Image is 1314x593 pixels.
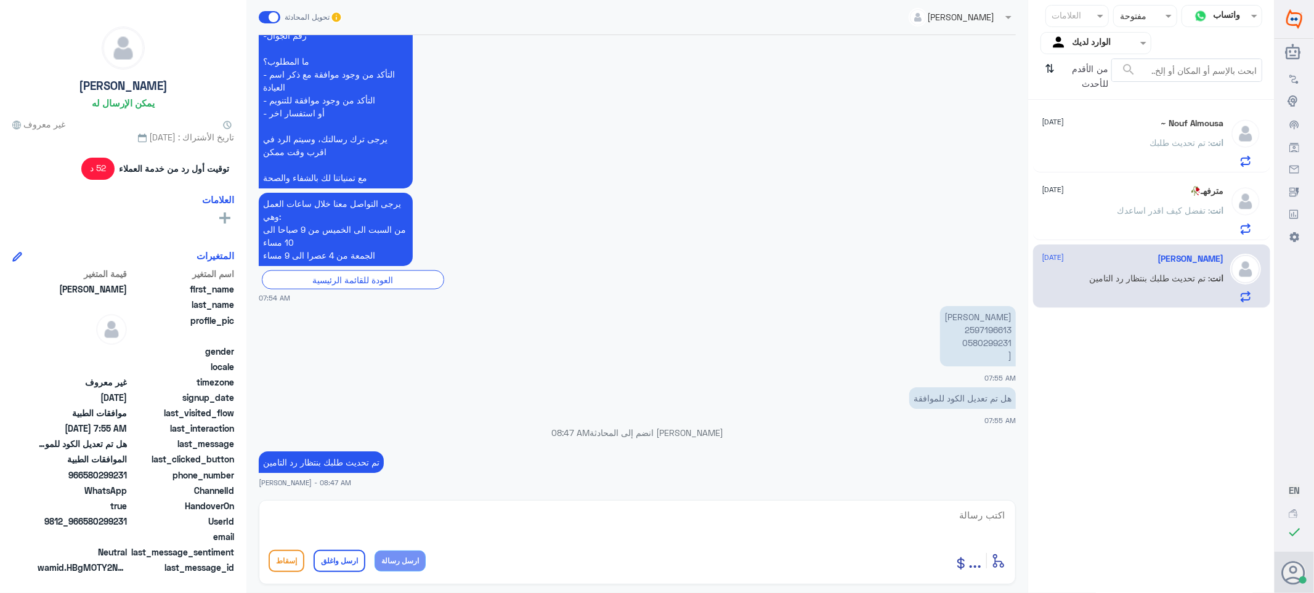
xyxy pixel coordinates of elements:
[1161,118,1224,129] h5: Nouf Almousa ~
[129,422,234,435] span: last_interaction
[38,499,127,512] span: true
[1289,485,1300,496] span: EN
[940,306,1016,366] p: 31/8/2025, 7:55 AM
[129,298,234,311] span: last_name
[1286,9,1302,29] img: Widebot Logo
[129,391,234,404] span: signup_date
[1211,137,1224,148] span: انت
[1191,186,1224,196] h5: مترفهـ🥀
[38,453,127,466] span: الموافقات الطبية
[129,484,234,497] span: ChannelId
[314,550,365,572] button: ارسل واغلق
[1090,273,1211,283] span: : تم تحديث طلبك بنتظار رد التامين
[129,283,234,296] span: first_name
[38,437,127,450] span: هل تم تعديل الكود للموافقة
[1150,137,1211,148] span: : تم تحديث طلبك
[38,360,127,373] span: null
[1283,561,1306,584] button: الصورة الشخصية
[259,193,413,266] p: 31/8/2025, 7:54 AM
[259,292,290,303] span: 07:54 AM
[202,194,234,205] h6: العلامات
[1121,60,1136,80] button: search
[1042,252,1065,263] span: [DATE]
[38,406,127,419] span: موافقات الطبية
[129,469,234,482] span: phone_number
[129,437,234,450] span: last_message
[38,283,127,296] span: John
[120,162,230,175] span: توقيت أول رد من خدمة العملاء
[96,314,127,345] img: defaultAdmin.png
[1230,186,1261,217] img: defaultAdmin.png
[1050,34,1069,52] img: yourInbox.svg
[269,550,304,572] button: إسقاط
[92,97,155,108] h6: يمكن الإرسال له
[1230,118,1261,149] img: defaultAdmin.png
[1112,59,1262,81] input: ابحث بالإسم أو المكان أو إلخ..
[129,376,234,389] span: timezone
[81,158,115,180] span: 52 د
[38,469,127,482] span: 966580299231
[38,546,127,559] span: 0
[1042,184,1065,195] span: [DATE]
[259,426,1016,439] p: [PERSON_NAME] انضم إلى المحادثة
[38,391,127,404] span: 2025-08-30T12:08:03.684Z
[129,314,234,342] span: profile_pic
[129,406,234,419] span: last_visited_flow
[262,270,444,289] div: العودة للقائمة الرئيسية
[38,376,127,389] span: غير معروف
[129,499,234,512] span: HandoverOn
[129,515,234,528] span: UserId
[1230,254,1261,284] img: defaultAdmin.png
[129,345,234,358] span: gender
[38,530,127,543] span: null
[129,267,234,280] span: اسم المتغير
[259,451,384,473] p: 31/8/2025, 8:47 AM
[1211,205,1224,216] span: انت
[1042,116,1065,127] span: [DATE]
[968,549,981,571] span: ...
[38,345,127,358] span: null
[38,561,127,574] span: wamid.HBgMOTY2NTgwMjk5MjMxFQIAEhggMzZERUJBOUEzQjgzMzcxRjc1NEFEOTAxRDcwNTNFRDQA
[38,422,127,435] span: 2025-08-31T04:55:35.38Z
[1211,273,1224,283] span: انت
[1191,7,1210,25] img: whatsapp.png
[984,416,1016,424] span: 07:55 AM
[38,267,127,280] span: قيمة المتغير
[129,530,234,543] span: email
[1287,525,1302,539] i: check
[1117,205,1211,216] span: : تفضل كيف اقدر اساعدك
[129,360,234,373] span: locale
[551,427,590,438] span: 08:47 AM
[1158,254,1224,264] h5: John
[909,387,1016,409] p: 31/8/2025, 7:55 AM
[259,477,351,488] span: [PERSON_NAME] - 08:47 AM
[129,453,234,466] span: last_clicked_button
[129,546,234,559] span: last_message_sentiment
[1050,9,1082,25] div: العلامات
[1045,58,1055,90] i: ⇅
[1060,58,1111,94] span: من الأقدم للأحدث
[375,551,426,571] button: ارسل رسالة
[38,515,127,528] span: 9812_966580299231
[102,27,144,69] img: defaultAdmin.png
[38,484,127,497] span: 2
[197,250,234,261] h6: المتغيرات
[12,131,234,143] span: تاريخ الأشتراك : [DATE]
[12,118,65,131] span: غير معروف
[79,79,168,93] h5: [PERSON_NAME]
[1289,484,1300,497] button: EN
[129,561,234,574] span: last_message_id
[968,547,981,575] button: ...
[285,12,330,23] span: تحويل المحادثة
[984,374,1016,382] span: 07:55 AM
[1121,62,1136,77] span: search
